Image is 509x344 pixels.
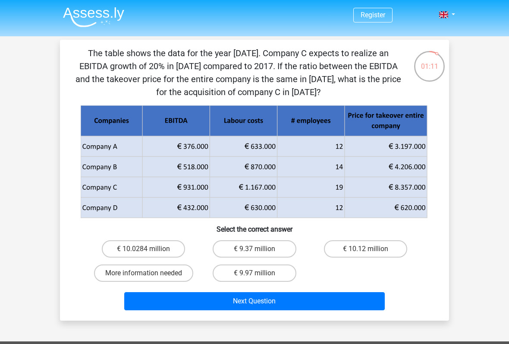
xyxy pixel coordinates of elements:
label: More information needed [94,264,193,282]
img: Assessly [63,7,124,27]
label: € 10.12 million [324,240,407,258]
label: € 9.37 million [213,240,296,258]
div: 01:11 [413,50,446,72]
p: The table shows the data for the year [DATE]. Company C expects to realize an EBITDA growth of 20... [74,47,403,99]
label: € 9.97 million [213,264,296,282]
button: Next Question [124,292,385,310]
a: Register [361,11,385,19]
h6: Select the correct answer [74,218,435,233]
label: € 10.0284 million [102,240,185,258]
